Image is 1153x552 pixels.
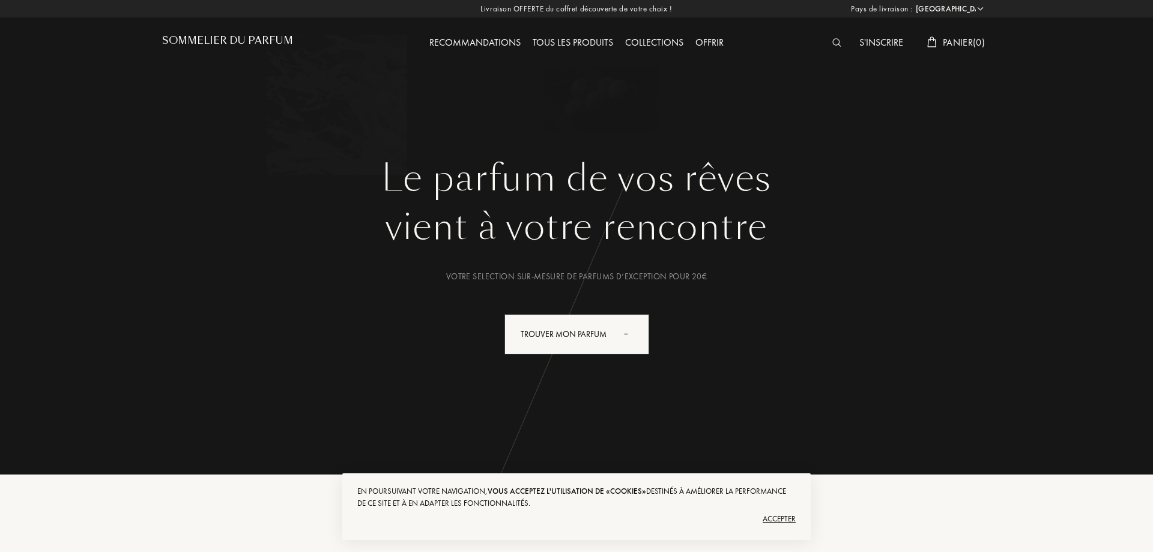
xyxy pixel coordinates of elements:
[527,36,619,49] a: Tous les produits
[853,35,909,51] div: S'inscrire
[423,36,527,49] a: Recommandations
[832,38,841,47] img: search_icn_white.svg
[171,157,982,200] h1: Le parfum de vos rêves
[619,35,689,51] div: Collections
[689,35,730,51] div: Offrir
[504,314,649,354] div: Trouver mon parfum
[927,37,937,47] img: cart_white.svg
[171,200,982,254] div: vient à votre rencontre
[171,270,982,283] div: Votre selection sur-mesure de parfums d’exception pour 20€
[357,485,796,509] div: En poursuivant votre navigation, destinés à améliorer la performance de ce site et à en adapter l...
[689,36,730,49] a: Offrir
[851,3,913,15] span: Pays de livraison :
[527,35,619,51] div: Tous les produits
[488,486,646,496] span: vous acceptez l'utilisation de «cookies»
[619,36,689,49] a: Collections
[162,35,293,51] a: Sommelier du Parfum
[495,314,658,354] a: Trouver mon parfumanimation
[357,509,796,529] div: Accepter
[162,35,293,46] h1: Sommelier du Parfum
[853,36,909,49] a: S'inscrire
[423,35,527,51] div: Recommandations
[943,36,985,49] span: Panier ( 0 )
[620,321,644,345] div: animation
